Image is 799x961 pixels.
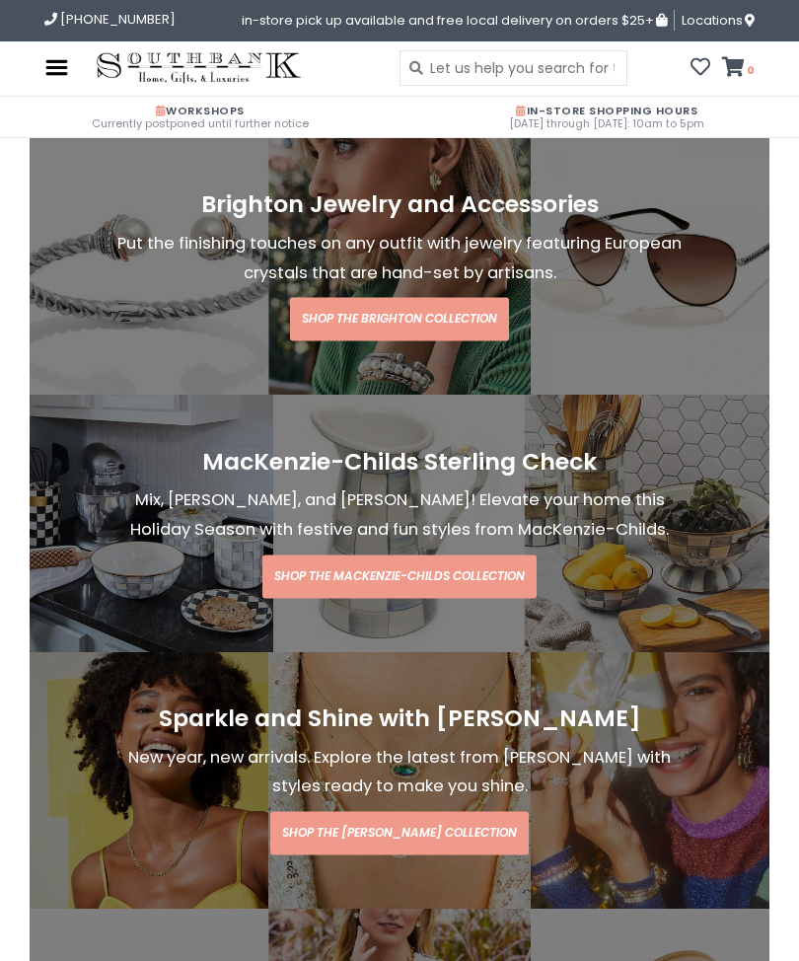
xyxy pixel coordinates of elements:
[60,10,176,29] span: [PHONE_NUMBER]
[262,554,537,598] a: Shop the MacKenzie-Childs Collection
[516,103,697,118] span: In-Store Shopping Hours
[674,10,755,31] a: Locations
[130,489,669,542] span: Mix, [PERSON_NAME], and [PERSON_NAME]! Elevate your home this Holiday Season with festive and fun...
[88,49,310,87] img: Southbank Gift Company -- Home, Gifts, and Luxuries
[270,811,529,854] a: Shop the [PERSON_NAME] Collection
[117,232,682,284] span: Put the finishing touches on any outfit with jewelry featuring European crystals that are hand-se...
[15,118,385,129] span: Currently postponed until further notice
[414,118,799,129] span: [DATE] through [DATE]: 10am to 5pm
[242,10,667,31] span: in-store pick up available and free local delivery on orders $25+
[112,449,687,475] h1: MacKenzie-Childs Sterling Check
[682,11,755,30] span: Locations
[128,746,671,798] span: New year, new arrivals. Explore the latest from [PERSON_NAME] with styles ready to make you shine.
[722,59,755,79] a: 0
[290,298,509,341] a: Shop the Brighton Collection
[399,50,627,86] input: Let us help you search for the right gift!
[112,705,687,731] h1: Sparkle and Shine with [PERSON_NAME]
[156,103,245,118] span: Workshops
[745,62,755,78] span: 0
[112,192,687,218] h1: Brighton Jewelry and Accessories
[44,55,69,80] img: menu
[44,10,176,29] a: [PHONE_NUMBER]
